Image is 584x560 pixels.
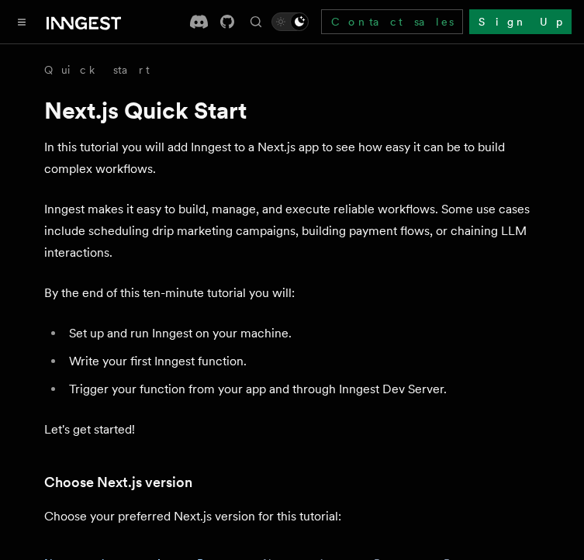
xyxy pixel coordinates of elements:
button: Find something... [247,12,265,31]
button: Toggle dark mode [271,12,309,31]
h1: Next.js Quick Start [44,96,541,124]
button: Toggle navigation [12,12,31,31]
a: Choose Next.js version [44,472,192,493]
li: Set up and run Inngest on your machine. [64,323,541,344]
p: In this tutorial you will add Inngest to a Next.js app to see how easy it can be to build complex... [44,137,541,180]
li: Trigger your function from your app and through Inngest Dev Server. [64,379,541,400]
a: Sign Up [469,9,572,34]
p: Inngest makes it easy to build, manage, and execute reliable workflows. Some use cases include sc... [44,199,541,264]
a: Quick start [44,62,150,78]
p: Let's get started! [44,419,541,441]
a: Contact sales [321,9,463,34]
p: By the end of this ten-minute tutorial you will: [44,282,541,304]
li: Write your first Inngest function. [64,351,541,372]
p: Choose your preferred Next.js version for this tutorial: [44,506,541,527]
